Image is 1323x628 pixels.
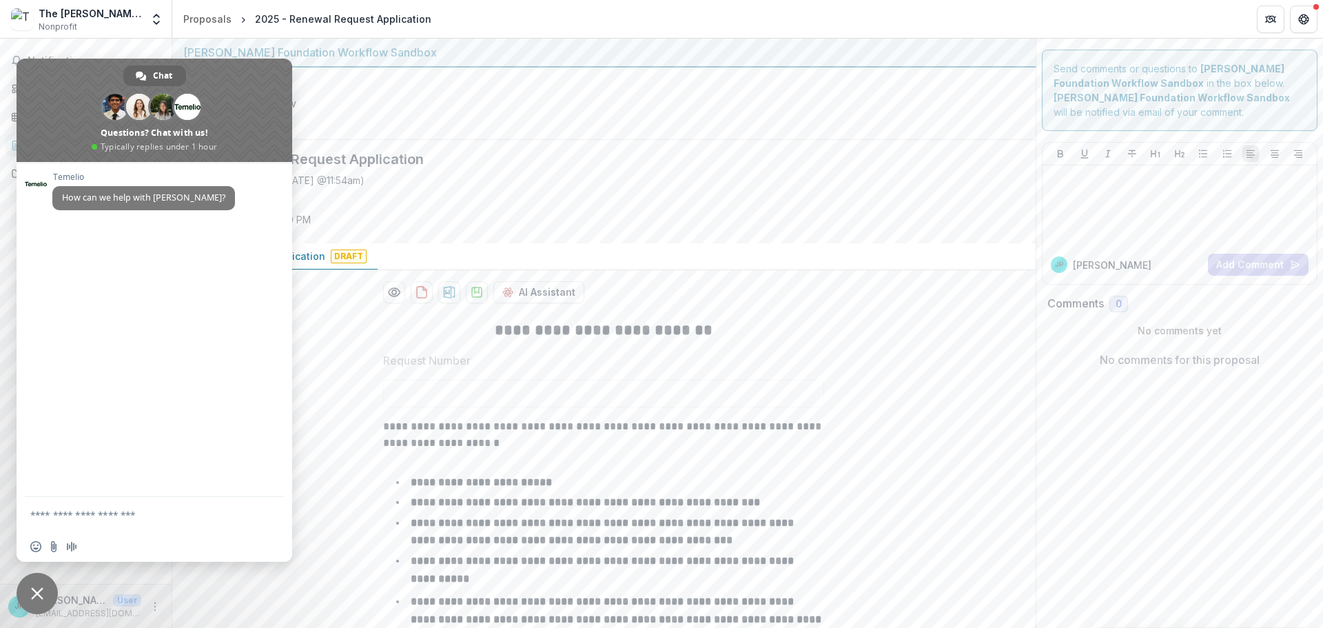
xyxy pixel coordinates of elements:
a: Documents [6,162,166,185]
button: Align Right [1290,145,1306,162]
a: Proposals [178,9,237,29]
a: Dashboard [6,77,166,100]
p: No comments yet [1047,323,1313,338]
button: Heading 1 [1147,145,1164,162]
span: Send a file [48,541,59,552]
a: Tasks [6,105,166,128]
div: Proposals [183,12,232,26]
nav: breadcrumb [178,9,437,29]
span: Notifications [28,55,161,67]
span: Insert an emoji [30,541,41,552]
button: Align Center [1266,145,1283,162]
p: No comments for this proposal [1100,352,1260,368]
div: 2025 - Renewal Request Application [255,12,431,26]
button: Bullet List [1195,145,1211,162]
h2: 2025 - Renewal Request Application [183,151,1003,168]
button: Partners [1257,6,1284,33]
div: [PERSON_NAME] Foundation Workflow Sandbox [183,44,1025,61]
span: Draft [331,250,367,263]
button: Underline [1076,145,1093,162]
button: Add Comment [1208,254,1309,276]
span: How can we help with [PERSON_NAME]? [62,192,225,203]
a: Chat [123,65,186,86]
p: [PERSON_NAME] [1073,258,1151,272]
img: The Chisholm Legacy Project Inc [11,8,33,30]
button: Heading 2 [1171,145,1188,162]
button: More [147,598,163,615]
a: Proposals [6,134,166,156]
button: Bold [1052,145,1069,162]
span: Temelio [52,172,235,182]
button: Notifications [6,50,166,72]
span: 0 [1116,298,1122,310]
div: Jacqui Patterson [14,602,25,611]
h2: Comments [1047,297,1104,310]
button: Align Left [1242,145,1259,162]
span: Nonprofit [39,21,77,33]
button: Get Help [1290,6,1317,33]
p: [EMAIL_ADDRESS][DOMAIN_NAME] [36,607,141,620]
button: Ordered List [1219,145,1235,162]
button: Open entity switcher [147,6,166,33]
span: Audio message [66,541,77,552]
p: Request Number [383,352,471,369]
div: Send comments or questions to in the box below. will be notified via email of your comment. [1042,50,1318,131]
button: Preview d820e430-7977-477c-a541-3b68f87debb8-0.pdf [383,281,405,303]
button: download-proposal [411,281,433,303]
button: download-proposal [438,281,460,303]
span: Chat [153,65,172,86]
button: Strike [1124,145,1140,162]
button: Italicize [1100,145,1116,162]
p: User [113,594,141,607]
p: [PERSON_NAME] [36,593,107,607]
div: Jacqui Patterson [1055,261,1063,268]
strong: [PERSON_NAME] Foundation Workflow Sandbox [1054,92,1290,103]
a: Close chat [17,573,58,614]
div: The [PERSON_NAME] Legacy Project Inc [39,6,141,21]
button: AI Assistant [493,281,584,303]
textarea: Compose your message... [30,497,251,531]
button: download-proposal [466,281,488,303]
